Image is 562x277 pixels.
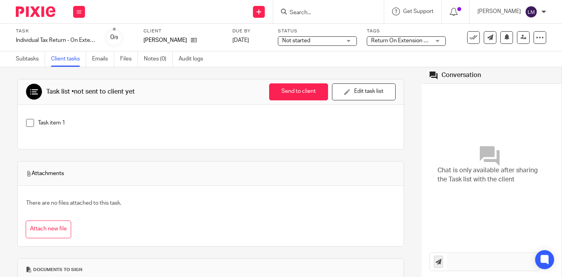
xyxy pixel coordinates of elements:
[33,267,82,273] span: Documents to sign
[438,166,546,185] span: Chat is only available after sharing the Task list with the client
[371,38,431,43] span: Return On Extension + 2
[282,38,310,43] span: Not started
[332,83,396,100] button: Edit task list
[269,83,328,100] button: Send to client
[16,28,95,34] label: Task
[92,51,114,67] a: Emails
[16,36,95,44] div: Individual Tax Return - On Extension
[441,71,481,79] div: Conversation
[525,6,537,18] img: svg%3E
[38,119,395,127] p: Task item 1
[74,89,135,95] span: not sent to client yet
[16,6,55,17] img: Pixie
[26,200,121,206] span: There are no files attached to this task.
[120,51,138,67] a: Files
[289,9,360,17] input: Search
[232,28,268,34] label: Due by
[179,51,209,67] a: Audit logs
[367,28,446,34] label: Tags
[114,36,118,40] small: /9
[51,51,86,67] a: Client tasks
[403,9,434,14] span: Get Support
[110,33,118,42] div: 0
[143,36,187,44] p: [PERSON_NAME]
[232,38,249,43] span: [DATE]
[278,28,357,34] label: Status
[26,220,71,238] button: Attach new file
[477,8,521,15] p: [PERSON_NAME]
[144,51,173,67] a: Notes (0)
[16,51,45,67] a: Subtasks
[143,28,223,34] label: Client
[26,170,64,177] span: Attachments
[46,88,135,96] div: Task list •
